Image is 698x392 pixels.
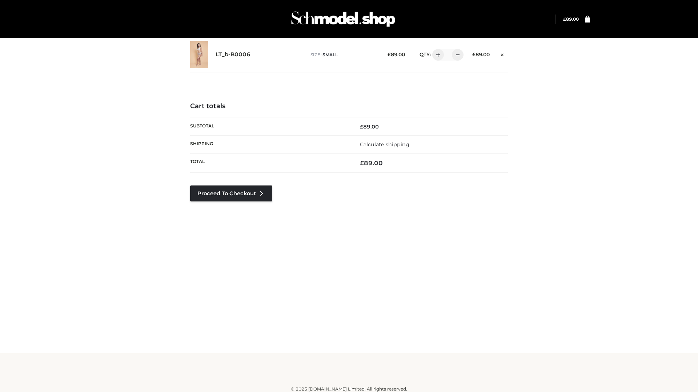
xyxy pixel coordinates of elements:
bdi: 89.00 [472,52,490,57]
span: £ [388,52,391,57]
p: size : [310,52,376,58]
bdi: 89.00 [360,159,383,167]
span: £ [563,16,566,22]
a: Proceed to Checkout [190,185,272,201]
img: Schmodel Admin 964 [289,5,398,33]
a: LT_b-B0006 [216,51,250,58]
a: Calculate shipping [360,141,409,148]
bdi: 89.00 [388,52,405,57]
bdi: 89.00 [360,123,379,130]
h4: Cart totals [190,102,508,110]
span: SMALL [322,52,338,57]
a: £89.00 [563,16,579,22]
bdi: 89.00 [563,16,579,22]
span: £ [360,123,363,130]
a: Remove this item [497,49,508,58]
th: Total [190,154,349,173]
span: £ [472,52,476,57]
th: Shipping [190,135,349,153]
div: QTY: [412,49,461,61]
th: Subtotal [190,118,349,135]
span: £ [360,159,364,167]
